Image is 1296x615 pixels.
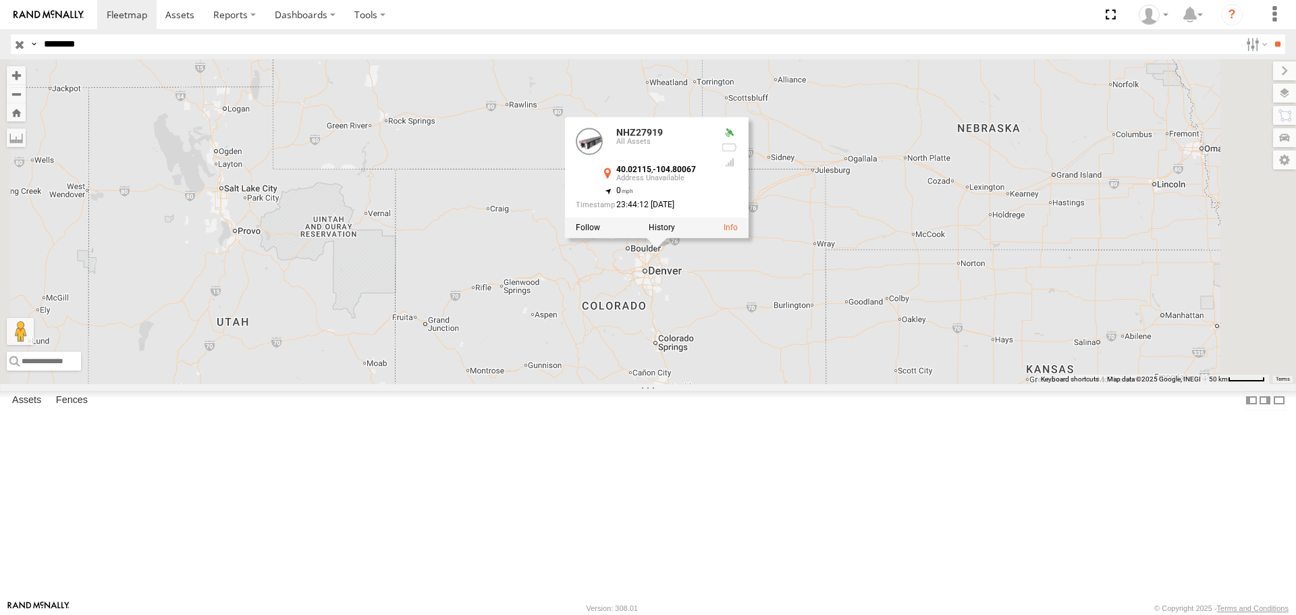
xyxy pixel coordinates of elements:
label: Search Filter Options [1241,34,1270,54]
button: Zoom in [7,66,26,84]
div: Date/time of location update [576,201,711,210]
div: © Copyright 2025 - [1154,604,1289,612]
label: Hide Summary Table [1272,391,1286,410]
a: Terms (opens in new tab) [1276,376,1290,381]
span: Map data ©2025 Google, INEGI [1107,375,1201,383]
div: Valid GPS Fix [722,128,738,139]
div: , [616,166,711,183]
label: Assets [5,392,48,410]
label: Map Settings [1273,151,1296,169]
label: View Asset History [649,223,675,233]
span: 50 km [1209,375,1228,383]
i: ? [1221,4,1243,26]
a: View Asset Details [576,128,603,155]
strong: 40.02115 [616,165,651,175]
label: Dock Summary Table to the Left [1245,391,1258,410]
div: Version: 308.01 [587,604,638,612]
img: rand-logo.svg [13,10,84,20]
div: No battery health information received from this device. [722,142,738,153]
a: NHZ27919 [616,128,663,138]
span: 0 [616,186,633,196]
div: Zulema McIntosch [1134,5,1173,25]
label: Measure [7,128,26,147]
button: Drag Pegman onto the map to open Street View [7,318,34,345]
a: View Asset Details [724,223,738,233]
label: Dock Summary Table to the Right [1258,391,1272,410]
button: Zoom Home [7,103,26,122]
button: Map Scale: 50 km per 51 pixels [1205,375,1269,384]
div: Last Event GSM Signal Strength [722,157,738,168]
button: Zoom out [7,84,26,103]
a: Visit our Website [7,601,70,615]
label: Search Query [28,34,39,54]
a: Terms and Conditions [1217,604,1289,612]
div: All Assets [616,138,711,146]
button: Keyboard shortcuts [1041,375,1099,384]
label: Fences [49,392,94,410]
label: Realtime tracking of Asset [576,223,600,233]
strong: -104.80067 [653,165,696,175]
